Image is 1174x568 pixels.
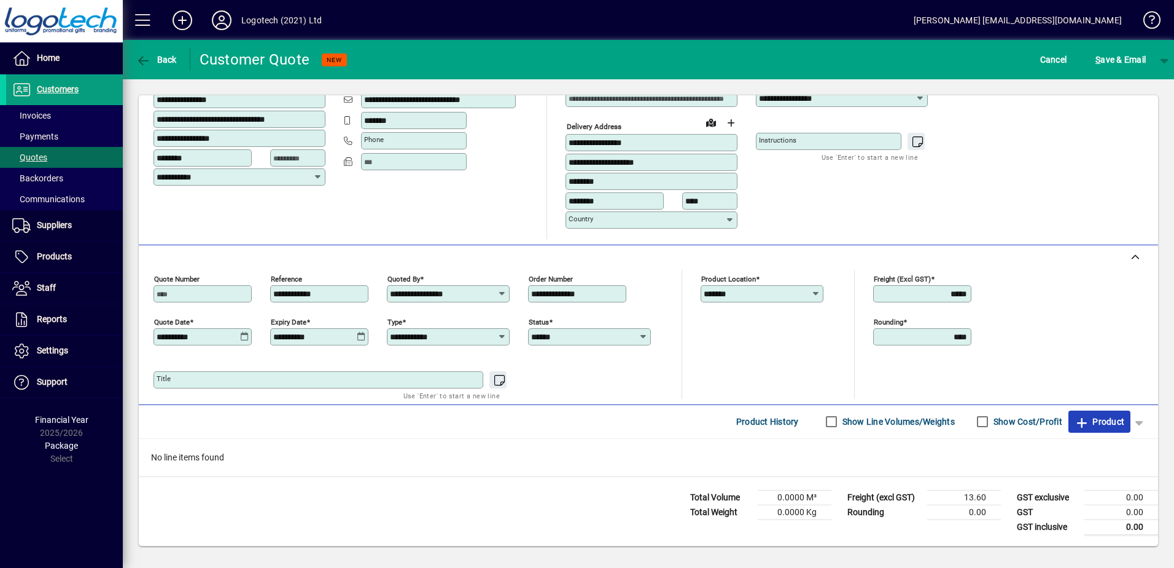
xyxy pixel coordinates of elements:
button: Cancel [1037,49,1070,71]
mat-label: Instructions [759,136,796,144]
mat-label: Expiry date [271,317,306,326]
span: Customers [37,84,79,94]
span: S [1095,55,1100,65]
td: 0.00 [1084,490,1158,505]
span: Cancel [1040,50,1067,69]
mat-label: Quote date [154,317,190,326]
span: Support [37,377,68,387]
span: Products [37,251,72,261]
a: Quotes [6,147,123,168]
td: 0.00 [927,505,1001,519]
span: Package [45,441,78,451]
td: 0.00 [1084,505,1158,519]
mat-label: Status [529,317,549,326]
a: Communications [6,189,123,210]
label: Show Line Volumes/Weights [840,416,955,428]
td: Freight (excl GST) [841,490,927,505]
button: Product History [731,411,804,433]
td: Rounding [841,505,927,519]
a: Reports [6,304,123,335]
td: GST [1011,505,1084,519]
label: Show Cost/Profit [991,416,1062,428]
span: Product [1075,412,1124,432]
a: Payments [6,126,123,147]
a: Products [6,242,123,272]
a: View on map [701,112,721,132]
span: Financial Year [35,415,88,425]
a: Support [6,367,123,398]
td: Total Weight [684,505,758,519]
td: 0.00 [1084,519,1158,535]
td: 0.0000 Kg [758,505,831,519]
span: Reports [37,314,67,324]
div: [PERSON_NAME] [EMAIL_ADDRESS][DOMAIN_NAME] [914,10,1122,30]
mat-label: Reference [271,274,302,283]
td: GST inclusive [1011,519,1084,535]
span: NEW [327,56,342,64]
span: Suppliers [37,220,72,230]
td: 0.0000 M³ [758,490,831,505]
mat-label: Country [569,215,593,223]
mat-hint: Use 'Enter' to start a new line [822,150,918,164]
span: Quotes [12,152,47,162]
span: ave & Email [1095,50,1146,69]
mat-label: Product location [701,274,756,283]
a: Home [6,43,123,74]
span: Home [37,53,60,63]
mat-label: Type [387,317,402,326]
button: Save & Email [1089,49,1152,71]
td: Total Volume [684,490,758,505]
mat-label: Quoted by [387,274,420,283]
mat-hint: Use 'Enter' to start a new line [403,389,500,403]
span: Backorders [12,173,63,183]
a: Backorders [6,168,123,189]
td: GST exclusive [1011,490,1084,505]
mat-label: Title [157,374,171,383]
div: Customer Quote [200,50,310,69]
div: No line items found [139,439,1158,476]
button: Product [1068,411,1130,433]
app-page-header-button: Back [123,49,190,71]
mat-label: Quote number [154,274,200,283]
span: Staff [37,283,56,293]
mat-label: Order number [529,274,573,283]
button: Add [163,9,202,31]
mat-label: Phone [364,135,384,144]
a: Suppliers [6,210,123,241]
a: Staff [6,273,123,304]
button: Back [133,49,180,71]
mat-label: Freight (excl GST) [874,274,931,283]
span: Settings [37,345,68,355]
a: Settings [6,336,123,366]
span: Back [136,55,177,65]
a: Invoices [6,105,123,126]
td: 13.60 [927,490,1001,505]
button: Choose address [721,113,741,133]
button: Profile [202,9,241,31]
div: Logotech (2021) Ltd [241,10,322,30]
a: Knowledge Base [1134,2,1159,42]
mat-label: Rounding [874,317,903,326]
span: Communications [12,194,85,204]
span: Payments [12,132,58,141]
span: Product History [736,412,799,432]
span: Invoices [12,111,51,120]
